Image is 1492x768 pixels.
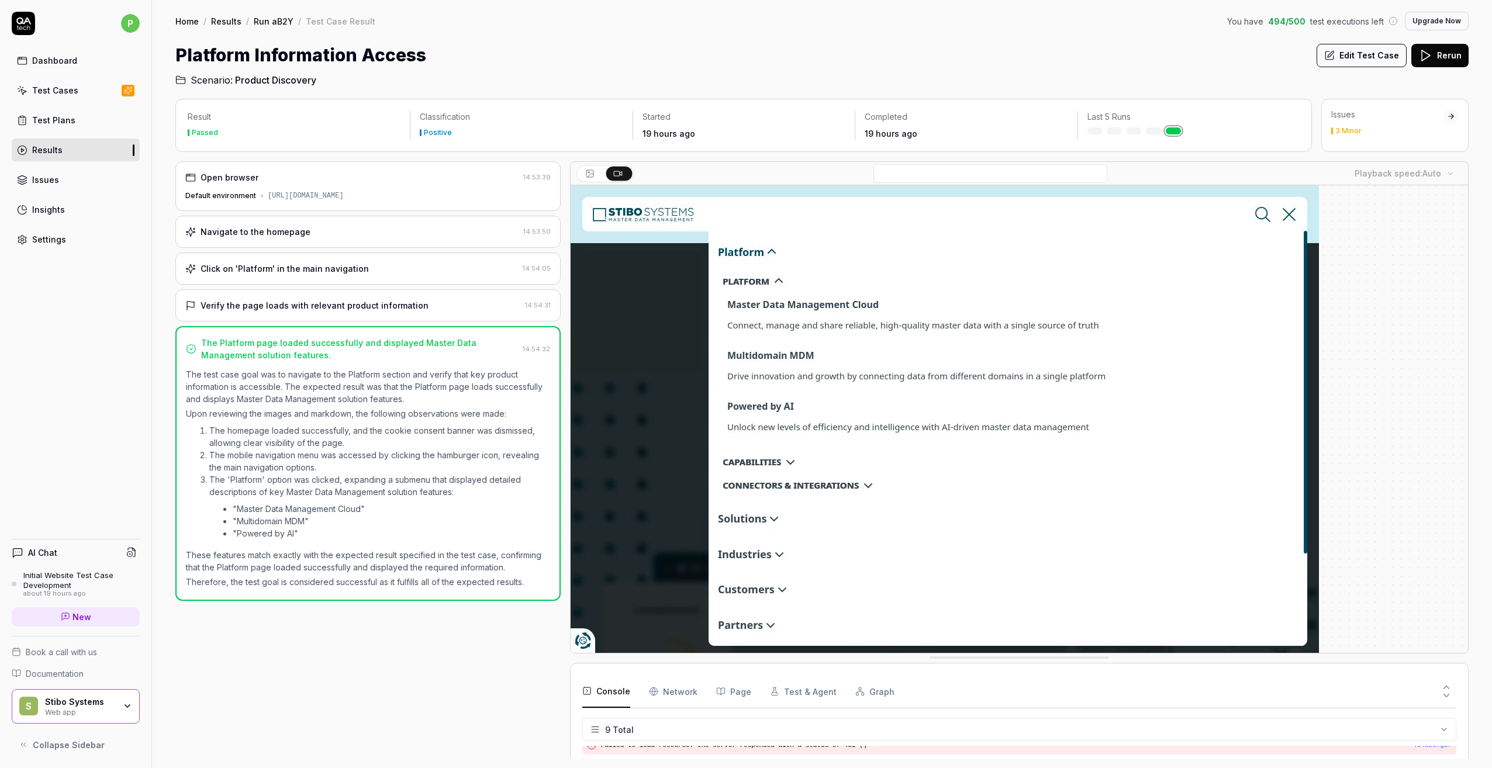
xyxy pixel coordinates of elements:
div: about 19 hours ago [23,590,140,598]
button: Test & Agent [770,675,837,708]
button: Console [582,675,630,708]
div: Test Case Result [306,15,375,27]
li: "Powered by AI" [233,527,550,539]
li: The homepage loaded successfully, and the cookie consent banner was dismissed, allowing clear vis... [209,424,550,449]
div: Positive [424,129,452,136]
div: Open browser [201,171,258,184]
div: Stibo Systems [45,697,115,707]
span: Product Discovery [235,73,316,87]
li: The mobile navigation menu was accessed by clicking the hamburger icon, revealing the main naviga... [209,449,550,473]
a: Run aB2Y [254,15,293,27]
div: Passed [192,129,218,136]
a: Insights [12,198,140,221]
span: You have [1227,15,1263,27]
div: Click on 'Platform' in the main navigation [201,262,369,275]
button: Network [649,675,697,708]
a: New [12,607,140,627]
button: Rerun [1411,44,1469,67]
button: SStibo SystemsWeb app [12,689,140,724]
li: "Master Data Management Cloud" [233,503,550,515]
div: Initial Website Test Case Development [23,570,140,590]
div: / [298,15,301,27]
span: Documentation [26,667,84,680]
span: Scenario: [188,73,233,87]
p: Started [643,111,845,123]
button: Edit Test Case [1317,44,1407,67]
button: Graph [855,675,894,708]
a: Home [175,15,199,27]
time: 14:53:50 [523,227,551,236]
div: Web app [45,707,115,716]
a: Dashboard [12,49,140,72]
p: The test case goal was to navigate to the Platform section and verify that key product informatio... [186,368,550,405]
a: Initial Website Test Case Developmentabout 19 hours ago [12,570,140,597]
div: Issues [32,174,59,186]
button: p [121,12,140,35]
div: Insights [32,203,65,216]
div: Dashboard [32,54,77,67]
span: Collapse Sidebar [33,739,105,751]
p: Therefore, the test goal is considered successful as it fulfills all of the expected results. [186,576,550,588]
h4: AI Chat [28,546,57,559]
div: Navigate to the homepage [201,226,310,238]
div: Default environment [185,191,256,201]
div: Test Cases [32,84,78,96]
div: / [203,15,206,27]
p: Result [188,111,400,123]
p: Completed [865,111,1068,123]
button: Upgrade Now [1405,12,1469,30]
button: Collapse Sidebar [12,733,140,756]
span: p [121,14,140,33]
span: 494 / 500 [1268,15,1305,27]
span: S [19,697,38,715]
time: 14:54:31 [525,301,551,309]
p: Upon reviewing the images and markdown, the following observations were made: [186,407,550,420]
a: Test Plans [12,109,140,132]
div: Test Plans [32,114,75,126]
a: Results [211,15,241,27]
time: 19 hours ago [865,129,917,139]
span: New [72,611,91,623]
p: These features match exactly with the expected result specified in the test case, confirming that... [186,549,550,573]
span: Book a call with us [26,646,97,658]
a: Issues [12,168,140,191]
li: The 'Platform' option was clicked, expanding a submenu that displayed detailed descriptions of ke... [209,473,550,542]
div: Verify the page loads with relevant product information [201,299,429,312]
div: Playback speed: [1355,167,1441,179]
div: Issues [1331,109,1443,120]
a: Results [12,139,140,161]
a: Documentation [12,667,140,680]
a: Settings [12,228,140,251]
a: Scenario:Product Discovery [175,73,316,87]
span: test executions left [1310,15,1384,27]
button: Page [716,675,751,708]
div: 3 Minor [1335,127,1362,134]
p: Last 5 Runs [1087,111,1290,123]
time: 19 hours ago [643,129,695,139]
div: Settings [32,233,66,245]
a: Book a call with us [12,646,140,658]
time: 14:54:05 [523,264,551,272]
div: Results [32,144,63,156]
time: 14:53:39 [523,173,551,181]
div: The Platform page loaded successfully and displayed Master Data Management solution features. [201,337,518,361]
time: 14:54:32 [523,345,550,353]
div: / [246,15,249,27]
div: [URL][DOMAIN_NAME] [268,191,344,201]
p: Classification [420,111,623,123]
h1: Platform Information Access [175,42,426,68]
li: "Multidomain MDM" [233,515,550,527]
a: Test Cases [12,79,140,102]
